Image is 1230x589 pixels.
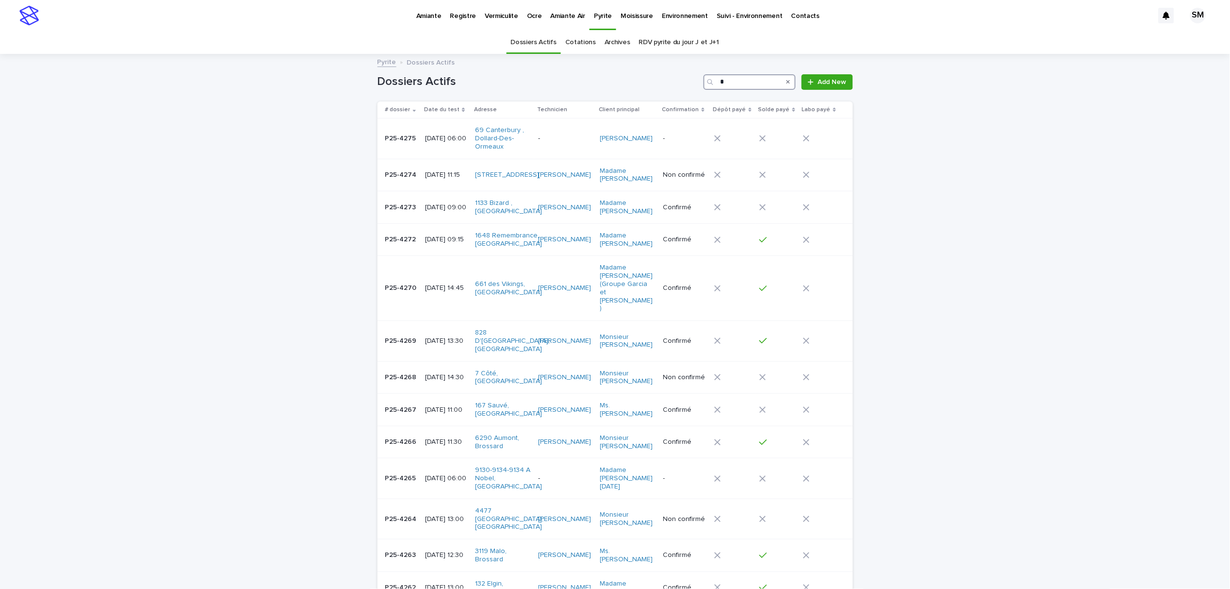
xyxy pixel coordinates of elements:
[425,515,467,523] p: [DATE] 13:00
[475,126,529,151] a: 69 Canterbury , Dollard-Des-Ormeaux
[704,74,796,90] input: Search
[425,438,467,446] p: [DATE] 11:30
[663,474,706,483] p: -
[475,466,542,490] a: 9130-9134-9134 A Nobel, [GEOGRAPHIC_DATA]
[385,371,419,382] p: P25-4268
[600,333,654,350] a: Monsieur [PERSON_NAME]
[425,135,467,143] p: [DATE] 06:00
[377,321,853,361] tr: P25-4269P25-4269 [DATE] 13:30828 D'[GEOGRAPHIC_DATA], [GEOGRAPHIC_DATA] [PERSON_NAME] Monsieur [P...
[385,436,419,446] p: P25-4266
[475,199,542,216] a: 1133 Bizard , [GEOGRAPHIC_DATA]
[600,434,654,451] a: Monsieur [PERSON_NAME]
[818,79,847,85] span: Add New
[538,203,591,212] a: [PERSON_NAME]
[605,31,630,54] a: Archives
[663,171,706,179] p: Non confirmé
[600,511,654,527] a: Monsieur [PERSON_NAME]
[538,406,591,414] a: [PERSON_NAME]
[425,406,467,414] p: [DATE] 11:00
[600,402,654,418] a: Ms. [PERSON_NAME]
[385,133,418,143] p: P25-4275
[377,75,700,89] h1: Dossiers Actifs
[425,284,467,292] p: [DATE] 14:45
[663,406,706,414] p: Confirmé
[600,547,654,564] a: Ms. [PERSON_NAME]
[385,169,419,179] p: P25-4274
[377,539,853,572] tr: P25-4263P25-4263 [DATE] 12:303119 Malo, Brossard [PERSON_NAME] Ms. [PERSON_NAME] Confirmé
[538,373,591,382] a: [PERSON_NAME]
[600,167,654,184] a: Madame [PERSON_NAME]
[802,104,831,115] p: Labo payé
[538,438,591,446] a: [PERSON_NAME]
[599,104,640,115] p: Client principal
[663,515,706,523] p: Non confirmé
[600,232,654,248] a: Madame [PERSON_NAME]
[377,159,853,191] tr: P25-4274P25-4274 [DATE] 11:15[STREET_ADDRESS] [PERSON_NAME] Madame [PERSON_NAME] Non confirmé
[639,31,720,54] a: RDV pyrite du jour J et J+1
[377,223,853,256] tr: P25-4272P25-4272 [DATE] 09:151648 Remembrance, [GEOGRAPHIC_DATA] [PERSON_NAME] Madame [PERSON_NAM...
[425,203,467,212] p: [DATE] 09:00
[538,236,591,244] a: [PERSON_NAME]
[475,370,542,386] a: 7 Côté, [GEOGRAPHIC_DATA]
[713,104,746,115] p: Dépôt payé
[600,264,654,313] a: Madame [PERSON_NAME] (Groupe Garcia et [PERSON_NAME] )
[475,280,542,297] a: 661 des Vikings, [GEOGRAPHIC_DATA]
[377,394,853,426] tr: P25-4267P25-4267 [DATE] 11:00167 Sauvé, [GEOGRAPHIC_DATA] [PERSON_NAME] Ms. [PERSON_NAME] Confirmé
[424,104,459,115] p: Date du test
[663,135,706,143] p: -
[425,337,467,345] p: [DATE] 13:30
[385,282,419,292] p: P25-4270
[475,402,542,418] a: 167 Sauvé, [GEOGRAPHIC_DATA]
[538,474,592,483] p: -
[600,199,654,216] a: Madame [PERSON_NAME]
[475,507,543,531] a: 4477 [GEOGRAPHIC_DATA], [GEOGRAPHIC_DATA]
[407,56,455,67] p: Dossiers Actifs
[475,329,550,353] a: 828 D'[GEOGRAPHIC_DATA], [GEOGRAPHIC_DATA]
[385,234,418,244] p: P25-4272
[377,361,853,394] tr: P25-4268P25-4268 [DATE] 14:307 Côté, [GEOGRAPHIC_DATA] [PERSON_NAME] Monsieur [PERSON_NAME] Non c...
[565,31,596,54] a: Cotations
[663,337,706,345] p: Confirmé
[377,191,853,224] tr: P25-4273P25-4273 [DATE] 09:001133 Bizard , [GEOGRAPHIC_DATA] [PERSON_NAME] Madame [PERSON_NAME] C...
[377,499,853,539] tr: P25-4264P25-4264 [DATE] 13:004477 [GEOGRAPHIC_DATA], [GEOGRAPHIC_DATA] [PERSON_NAME] Monsieur [PE...
[663,284,706,292] p: Confirmé
[538,135,592,143] p: -
[385,335,419,345] p: P25-4269
[475,171,539,179] a: [STREET_ADDRESS]
[538,515,591,523] a: [PERSON_NAME]
[537,104,567,115] p: Technicien
[663,551,706,559] p: Confirmé
[663,203,706,212] p: Confirmé
[663,438,706,446] p: Confirmé
[474,104,497,115] p: Adresse
[475,232,542,248] a: 1648 Remembrance, [GEOGRAPHIC_DATA]
[385,404,419,414] p: P25-4267
[600,466,654,490] a: Madame [PERSON_NAME][DATE]
[385,549,418,559] p: P25-4263
[377,256,853,321] tr: P25-4270P25-4270 [DATE] 14:45661 des Vikings, [GEOGRAPHIC_DATA] [PERSON_NAME] Madame [PERSON_NAME...
[538,551,591,559] a: [PERSON_NAME]
[425,551,467,559] p: [DATE] 12:30
[377,56,396,67] a: Pyrite
[663,236,706,244] p: Confirmé
[385,104,410,115] p: # dossier
[538,337,591,345] a: [PERSON_NAME]
[385,202,418,212] p: P25-4273
[385,472,418,483] p: P25-4265
[538,171,591,179] a: [PERSON_NAME]
[475,547,529,564] a: 3119 Malo, Brossard
[1190,8,1206,23] div: SM
[662,104,699,115] p: Confirmation
[425,236,467,244] p: [DATE] 09:15
[377,426,853,458] tr: P25-4266P25-4266 [DATE] 11:306290 Aumont, Brossard [PERSON_NAME] Monsieur [PERSON_NAME] Confirmé
[377,118,853,159] tr: P25-4275P25-4275 [DATE] 06:0069 Canterbury , Dollard-Des-Ormeaux -[PERSON_NAME] -
[385,513,419,523] p: P25-4264
[663,373,706,382] p: Non confirmé
[425,474,467,483] p: [DATE] 06:00
[511,31,557,54] a: Dossiers Actifs
[600,135,653,143] a: [PERSON_NAME]
[377,458,853,499] tr: P25-4265P25-4265 [DATE] 06:009130-9134-9134 A Nobel, [GEOGRAPHIC_DATA] -Madame [PERSON_NAME][DATE] -
[538,284,591,292] a: [PERSON_NAME]
[425,171,467,179] p: [DATE] 11:15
